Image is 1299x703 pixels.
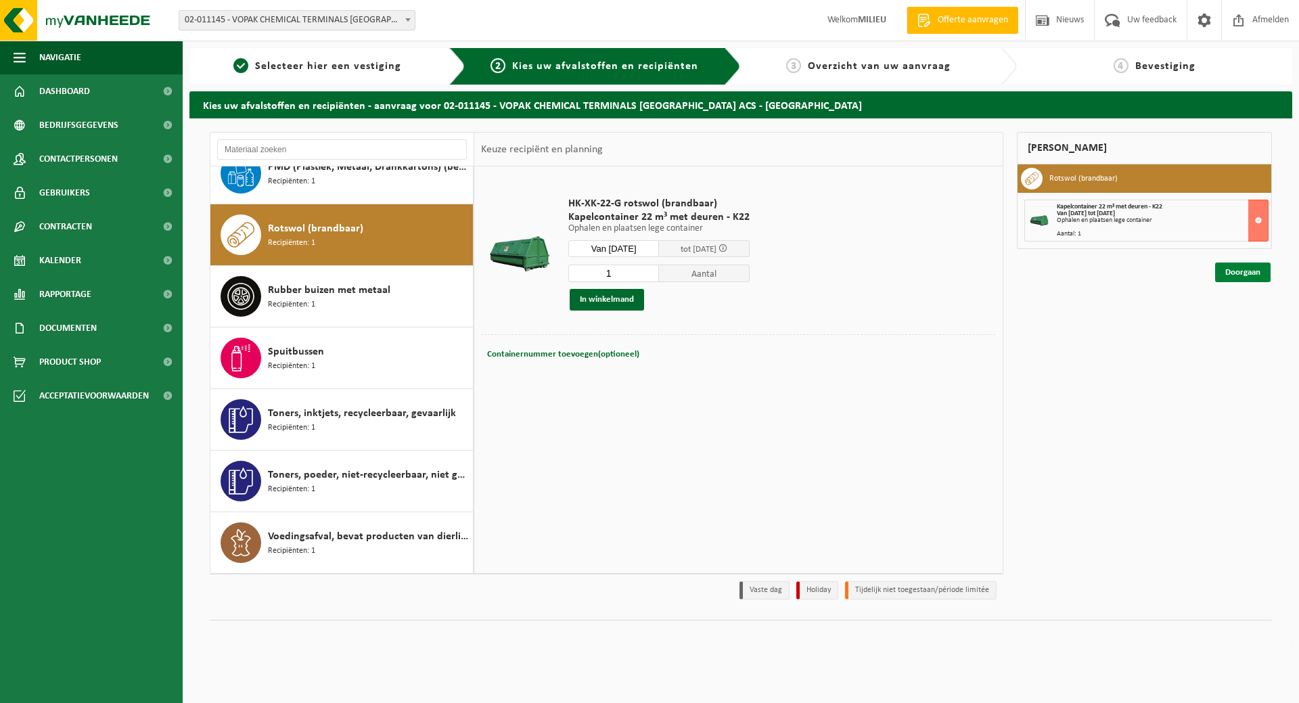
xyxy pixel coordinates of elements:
span: Voedingsafval, bevat producten van dierlijke oorsprong, onverpakt, categorie 3 [268,528,470,545]
span: Recipiënten: 1 [268,298,315,311]
span: 3 [786,58,801,73]
span: PMD (Plastiek, Metaal, Drankkartons) (bedrijven) [268,159,470,175]
span: Rotswol (brandbaar) [268,221,363,237]
span: Offerte aanvragen [934,14,1011,27]
span: Aantal [659,265,750,282]
span: 1 [233,58,248,73]
span: Gebruikers [39,176,90,210]
span: Recipiënten: 1 [268,360,315,373]
a: Offerte aanvragen [907,7,1018,34]
span: tot [DATE] [681,245,716,254]
li: Tijdelijk niet toegestaan/période limitée [845,581,997,599]
span: Toners, poeder, niet-recycleerbaar, niet gevaarlijk [268,467,470,483]
button: In winkelmand [570,289,644,311]
span: Acceptatievoorwaarden [39,379,149,413]
span: Recipiënten: 1 [268,545,315,558]
li: Vaste dag [739,581,790,599]
span: Recipiënten: 1 [268,422,315,434]
span: Kies uw afvalstoffen en recipiënten [512,61,698,72]
span: Bedrijfsgegevens [39,108,118,142]
span: Containernummer toevoegen(optioneel) [487,350,639,359]
span: 4 [1114,58,1129,73]
span: Recipiënten: 1 [268,483,315,496]
button: Toners, inktjets, recycleerbaar, gevaarlijk Recipiënten: 1 [210,389,474,451]
button: Rubber buizen met metaal Recipiënten: 1 [210,266,474,327]
span: Kapelcontainer 22 m³ met deuren - K22 [568,210,750,224]
span: Recipiënten: 1 [268,237,315,250]
span: Contracten [39,210,92,244]
span: Spuitbussen [268,344,324,360]
span: Rubber buizen met metaal [268,282,390,298]
input: Selecteer datum [568,240,659,257]
span: Navigatie [39,41,81,74]
span: Recipiënten: 1 [268,175,315,188]
button: Rotswol (brandbaar) Recipiënten: 1 [210,204,474,266]
span: Toners, inktjets, recycleerbaar, gevaarlijk [268,405,456,422]
div: Ophalen en plaatsen lege container [1057,217,1269,224]
button: Voedingsafval, bevat producten van dierlijke oorsprong, onverpakt, categorie 3 Recipiënten: 1 [210,512,474,573]
span: 02-011145 - VOPAK CHEMICAL TERMINALS BELGIUM ACS - ANTWERPEN [179,10,415,30]
span: Selecteer hier een vestiging [255,61,401,72]
span: Kapelcontainer 22 m³ met deuren - K22 [1057,203,1162,210]
button: Spuitbussen Recipiënten: 1 [210,327,474,389]
button: PMD (Plastiek, Metaal, Drankkartons) (bedrijven) Recipiënten: 1 [210,143,474,204]
div: Keuze recipiënt en planning [474,133,610,166]
button: Containernummer toevoegen(optioneel) [486,345,641,364]
a: 1Selecteer hier een vestiging [196,58,438,74]
a: Doorgaan [1215,263,1271,282]
span: 02-011145 - VOPAK CHEMICAL TERMINALS BELGIUM ACS - ANTWERPEN [179,11,415,30]
input: Materiaal zoeken [217,139,467,160]
span: Product Shop [39,345,101,379]
p: Ophalen en plaatsen lege container [568,224,750,233]
strong: Van [DATE] tot [DATE] [1057,210,1115,217]
span: Dashboard [39,74,90,108]
span: Kalender [39,244,81,277]
h3: Rotswol (brandbaar) [1049,168,1118,189]
span: Bevestiging [1135,61,1195,72]
span: Rapportage [39,277,91,311]
span: Overzicht van uw aanvraag [808,61,951,72]
span: Contactpersonen [39,142,118,176]
span: Documenten [39,311,97,345]
strong: MILIEU [858,15,886,25]
span: 2 [491,58,505,73]
div: [PERSON_NAME] [1017,132,1273,164]
h2: Kies uw afvalstoffen en recipiënten - aanvraag voor 02-011145 - VOPAK CHEMICAL TERMINALS [GEOGRAP... [189,91,1292,118]
li: Holiday [796,581,838,599]
div: Aantal: 1 [1057,231,1269,237]
button: Toners, poeder, niet-recycleerbaar, niet gevaarlijk Recipiënten: 1 [210,451,474,512]
span: HK-XK-22-G rotswol (brandbaar) [568,197,750,210]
